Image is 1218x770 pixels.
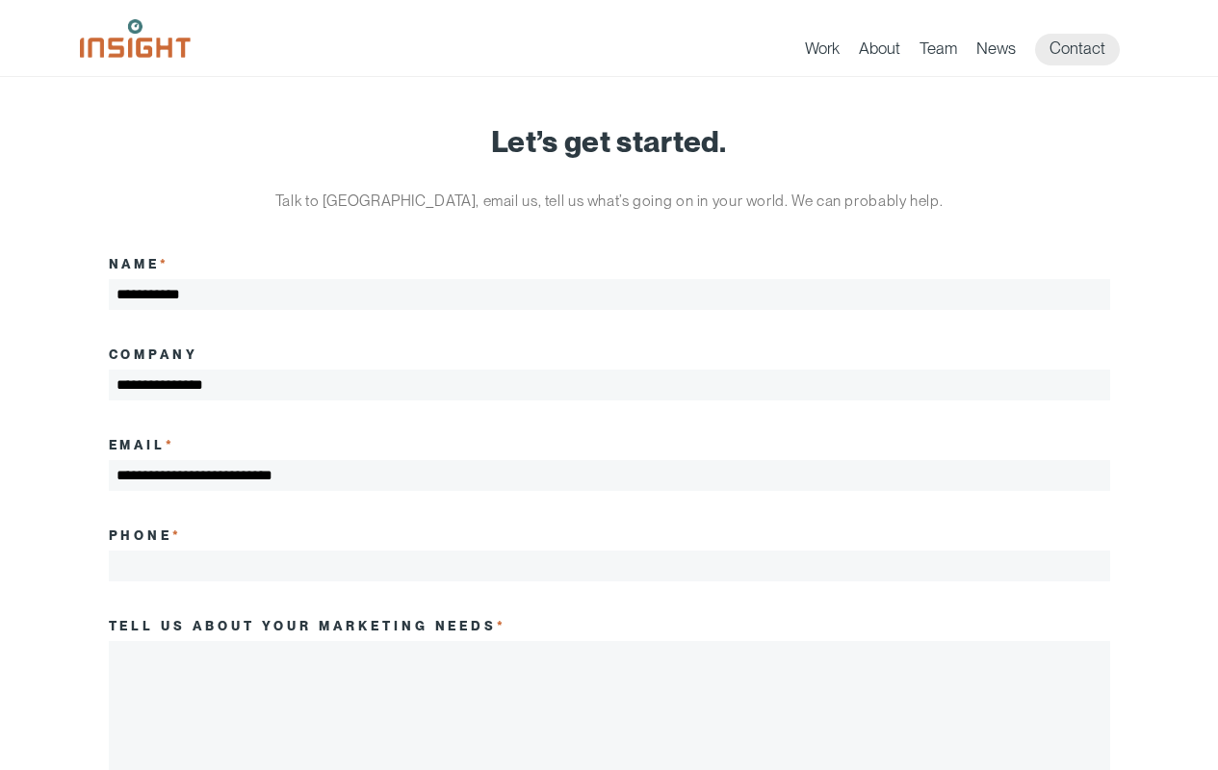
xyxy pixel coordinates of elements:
label: Name [109,256,170,271]
a: Team [920,38,957,65]
label: Tell us about your marketing needs [109,618,507,633]
a: News [976,38,1016,65]
label: Email [109,437,176,452]
h1: Let’s get started. [109,125,1110,158]
label: Company [109,346,199,362]
a: Work [805,38,840,65]
img: Insight Marketing Design [80,19,191,58]
p: Talk to [GEOGRAPHIC_DATA], email us, tell us what’s going on in your world. We can probably help. [248,187,971,216]
label: Phone [109,527,183,543]
a: Contact [1035,34,1120,65]
a: About [859,38,900,65]
nav: primary navigation menu [805,34,1139,65]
